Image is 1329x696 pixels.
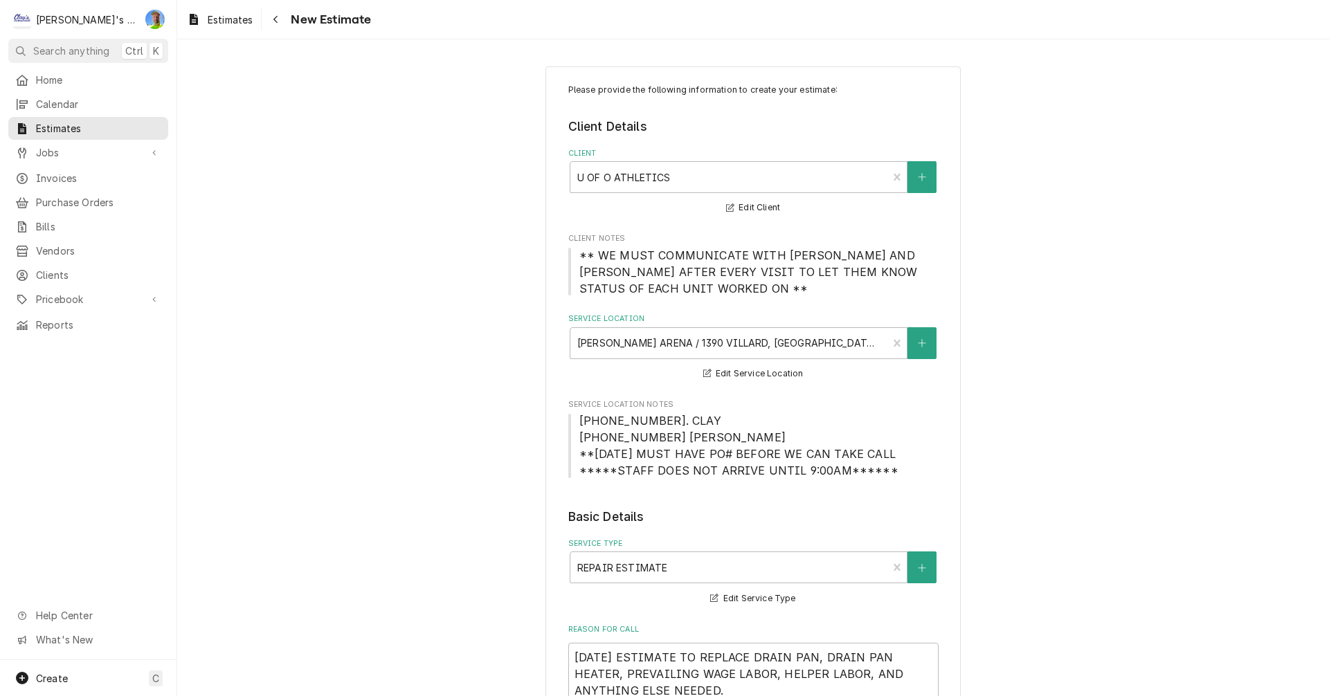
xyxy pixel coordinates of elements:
[568,148,939,159] label: Client
[153,44,159,58] span: K
[8,93,168,116] a: Calendar
[8,628,168,651] a: Go to What's New
[125,44,143,58] span: Ctrl
[568,412,939,479] span: Service Location Notes
[36,318,161,332] span: Reports
[36,632,160,647] span: What's New
[701,365,806,383] button: Edit Service Location
[145,10,165,29] div: Greg Austin's Avatar
[568,148,939,217] div: Client
[12,10,32,29] div: Clay's Refrigeration's Avatar
[8,313,168,336] a: Reports
[181,8,258,31] a: Estimates
[145,10,165,29] div: GA
[708,590,797,607] button: Edit Service Type
[8,604,168,627] a: Go to Help Center
[36,171,161,185] span: Invoices
[8,239,168,262] a: Vendors
[568,84,939,96] p: Please provide the following information to create your estimate:
[36,608,160,623] span: Help Center
[36,73,161,87] span: Home
[8,288,168,311] a: Go to Pricebook
[568,313,939,382] div: Service Location
[907,327,937,359] button: Create New Location
[568,508,939,526] legend: Basic Details
[36,268,161,282] span: Clients
[8,191,168,214] a: Purchase Orders
[36,219,161,234] span: Bills
[36,97,161,111] span: Calendar
[568,247,939,297] span: Client Notes
[568,624,939,635] label: Reason For Call
[724,199,782,217] button: Edit Client
[568,118,939,136] legend: Client Details
[8,39,168,63] button: Search anythingCtrlK
[568,399,939,410] span: Service Location Notes
[152,671,159,686] span: C
[8,117,168,140] a: Estimates
[579,248,921,295] span: ** WE MUST COMMUNICATE WITH [PERSON_NAME] AND [PERSON_NAME] AFTER EVERY VISIT TO LET THEM KNOW ST...
[36,145,141,160] span: Jobs
[918,172,926,182] svg: Create New Client
[568,233,939,296] div: Client Notes
[36,12,138,27] div: [PERSON_NAME]'s Refrigeration
[918,563,926,573] svg: Create New Service
[918,338,926,348] svg: Create New Location
[568,538,939,549] label: Service Type
[568,313,939,324] label: Service Location
[36,244,161,258] span: Vendors
[264,8,287,30] button: Navigate back
[36,672,68,684] span: Create
[568,233,939,244] span: Client Notes
[907,551,937,583] button: Create New Service
[8,215,168,238] a: Bills
[8,68,168,91] a: Home
[36,195,161,210] span: Purchase Orders
[568,538,939,607] div: Service Type
[208,12,253,27] span: Estimates
[8,167,168,190] a: Invoices
[36,121,161,136] span: Estimates
[36,292,141,306] span: Pricebook
[12,10,32,29] div: C
[907,161,937,193] button: Create New Client
[33,44,109,58] span: Search anything
[579,414,898,477] span: [PHONE_NUMBER]. CLAY [PHONE_NUMBER] [PERSON_NAME] **[DATE] MUST HAVE PO# BEFORE WE CAN TAKE CALL ...
[8,264,168,286] a: Clients
[287,10,371,29] span: New Estimate
[568,399,939,479] div: Service Location Notes
[8,141,168,164] a: Go to Jobs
